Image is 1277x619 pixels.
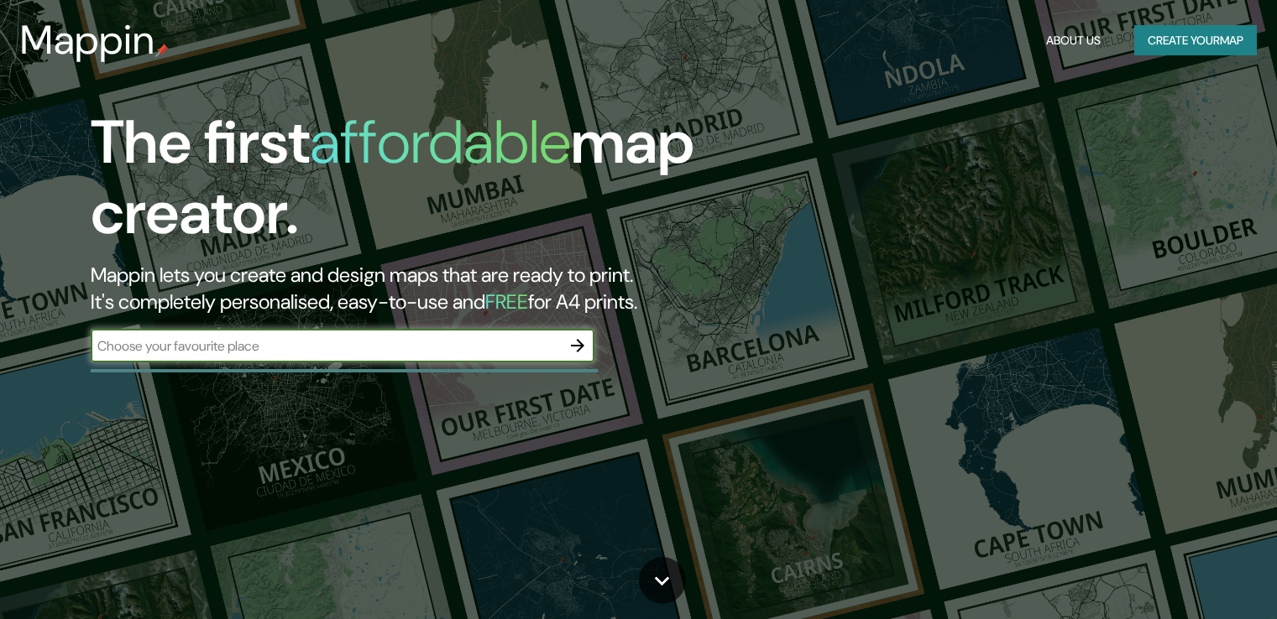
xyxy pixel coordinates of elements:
button: Create yourmap [1134,25,1257,56]
h2: Mappin lets you create and design maps that are ready to print. It's completely personalised, eas... [91,262,730,315]
h1: The first map creator. [91,107,730,262]
h3: Mappin [20,17,155,64]
input: Choose your favourite place [91,336,561,356]
img: mappin-pin [155,44,169,57]
button: About Us [1039,25,1107,56]
h5: FREE [485,289,528,315]
h1: affordable [310,103,571,181]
